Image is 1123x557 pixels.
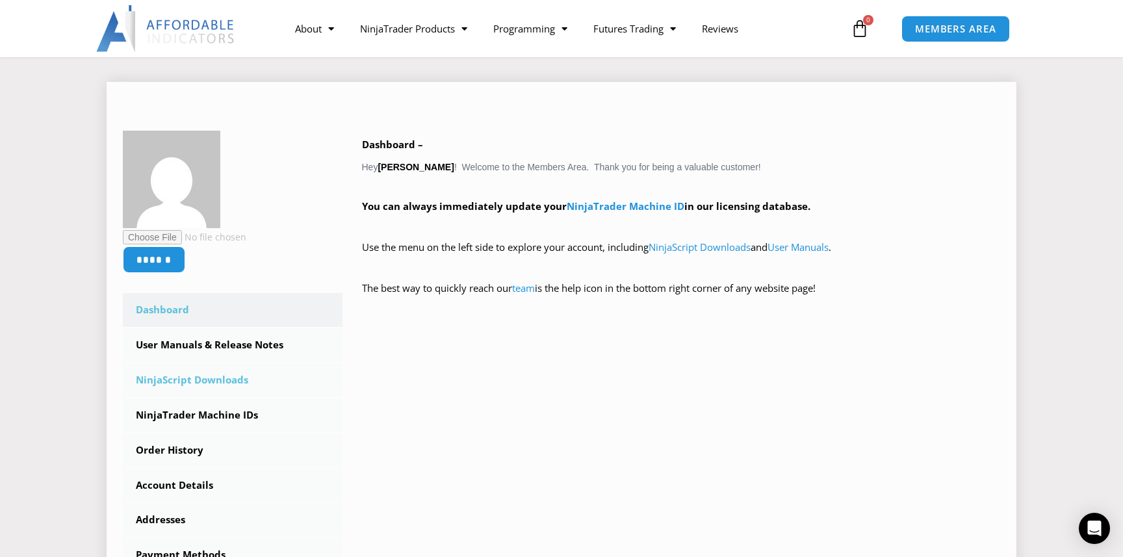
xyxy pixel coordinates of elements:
[512,281,535,294] a: team
[347,14,480,44] a: NinjaTrader Products
[123,469,342,502] a: Account Details
[831,10,888,47] a: 0
[123,328,342,362] a: User Manuals & Release Notes
[580,14,689,44] a: Futures Trading
[123,398,342,432] a: NinjaTrader Machine IDs
[480,14,580,44] a: Programming
[96,5,236,52] img: LogoAI | Affordable Indicators – NinjaTrader
[362,200,810,213] strong: You can always immediately update your in our licensing database.
[567,200,684,213] a: NinjaTrader Machine ID
[915,24,996,34] span: MEMBERS AREA
[362,279,1001,316] p: The best way to quickly reach our is the help icon in the bottom right corner of any website page!
[362,239,1001,275] p: Use the menu on the left side to explore your account, including and .
[362,138,423,151] b: Dashboard –
[282,14,347,44] a: About
[123,131,220,228] img: c34cdc48f17325fa0cf68a38e3e57abf7c8c801088687f32d924cffc967295eb
[123,434,342,467] a: Order History
[362,136,1001,316] div: Hey ! Welcome to the Members Area. Thank you for being a valuable customer!
[123,363,342,397] a: NinjaScript Downloads
[378,162,454,172] strong: [PERSON_NAME]
[1079,513,1110,544] div: Open Intercom Messenger
[649,240,751,253] a: NinjaScript Downloads
[901,16,1010,42] a: MEMBERS AREA
[282,14,847,44] nav: Menu
[863,15,873,25] span: 0
[689,14,751,44] a: Reviews
[768,240,829,253] a: User Manuals
[123,293,342,327] a: Dashboard
[123,503,342,537] a: Addresses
